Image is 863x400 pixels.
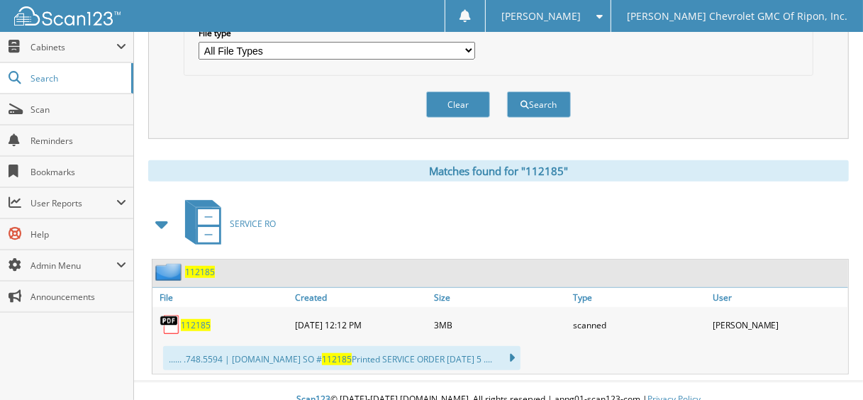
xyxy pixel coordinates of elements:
span: [PERSON_NAME] Chevrolet GMC Of Ripon, Inc. [627,12,847,21]
img: scan123-logo-white.svg [14,6,121,26]
span: Announcements [30,291,126,303]
a: Created [291,288,430,307]
span: User Reports [30,197,116,209]
span: Cabinets [30,41,116,53]
button: Clear [426,91,490,118]
label: File type [199,27,474,39]
a: File [152,288,291,307]
div: Matches found for "112185" [148,160,849,182]
a: Type [570,288,709,307]
div: ...... .748.5594 | [DOMAIN_NAME] SO # Printed SERVICE ORDER [DATE] 5 .... [163,346,520,370]
span: Reminders [30,135,126,147]
div: [DATE] 12:12 PM [291,311,430,339]
div: scanned [570,311,709,339]
span: Bookmarks [30,166,126,178]
span: SERVICE RO [230,218,276,230]
div: [PERSON_NAME] [709,311,848,339]
span: 112185 [322,353,352,365]
span: Search [30,72,124,84]
div: 3MB [430,311,569,339]
button: Search [507,91,571,118]
a: Size [430,288,569,307]
span: [PERSON_NAME] [502,12,581,21]
a: 112185 [181,319,211,331]
a: User [709,288,848,307]
img: PDF.png [160,314,181,335]
a: SERVICE RO [177,196,276,252]
img: folder2.png [155,263,185,281]
span: Admin Menu [30,260,116,272]
a: 112185 [185,266,215,278]
span: Scan [30,104,126,116]
span: Help [30,228,126,240]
